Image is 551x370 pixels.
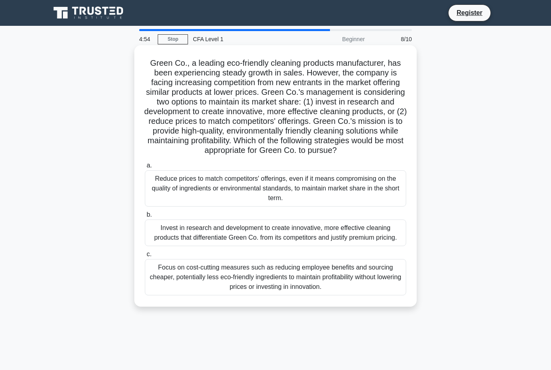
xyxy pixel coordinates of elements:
[145,259,406,295] div: Focus on cost-cutting measures such as reducing employee benefits and sourcing cheaper, potential...
[452,8,487,18] a: Register
[146,251,151,257] span: c.
[158,34,188,44] a: Stop
[369,31,417,47] div: 8/10
[146,211,152,218] span: b.
[144,58,407,156] h5: Green Co., a leading eco-friendly cleaning products manufacturer, has been experiencing steady gr...
[299,31,369,47] div: Beginner
[134,31,158,47] div: 4:54
[145,170,406,207] div: Reduce prices to match competitors' offerings, even if it means compromising on the quality of in...
[146,162,152,169] span: a.
[145,219,406,246] div: Invest in research and development to create innovative, more effective cleaning products that di...
[188,31,299,47] div: CFA Level 1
